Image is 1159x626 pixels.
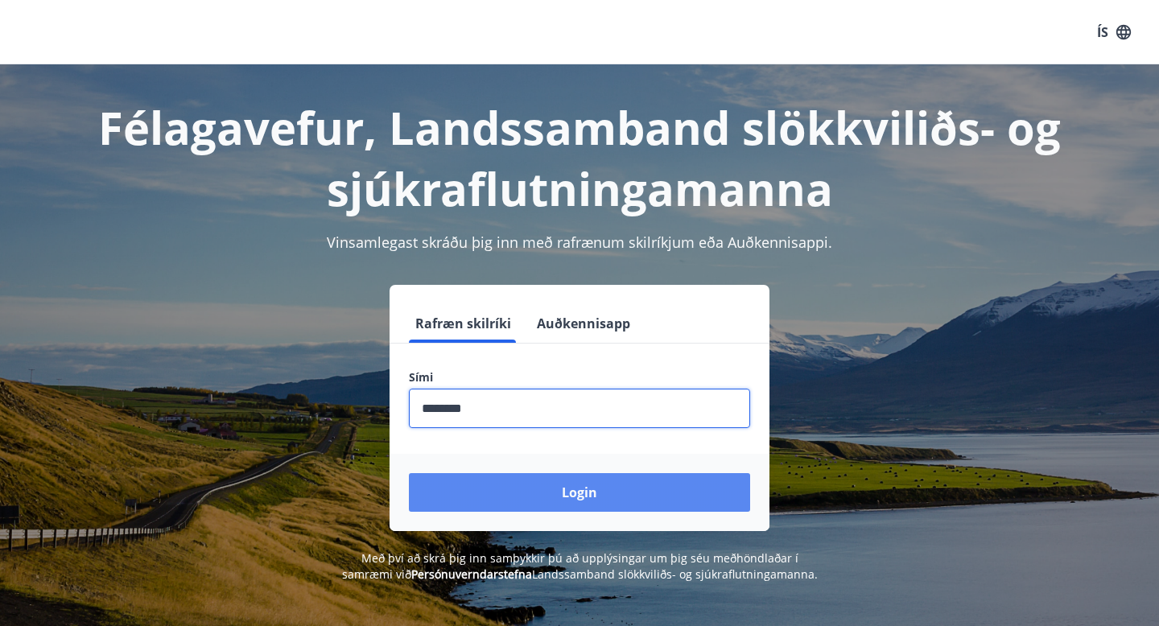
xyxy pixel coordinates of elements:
span: Vinsamlegast skráðu þig inn með rafrænum skilríkjum eða Auðkennisappi. [327,233,832,252]
span: Með því að skrá þig inn samþykkir þú að upplýsingar um þig séu meðhöndlaðar í samræmi við Landssa... [342,550,818,582]
button: Auðkennisapp [530,304,637,343]
button: Rafræn skilríki [409,304,518,343]
a: Persónuverndarstefna [411,566,532,582]
button: Login [409,473,750,512]
button: ÍS [1088,18,1140,47]
label: Sími [409,369,750,385]
h1: Félagavefur, Landssamband slökkviliðs- og sjúkraflutningamanna [19,97,1140,219]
